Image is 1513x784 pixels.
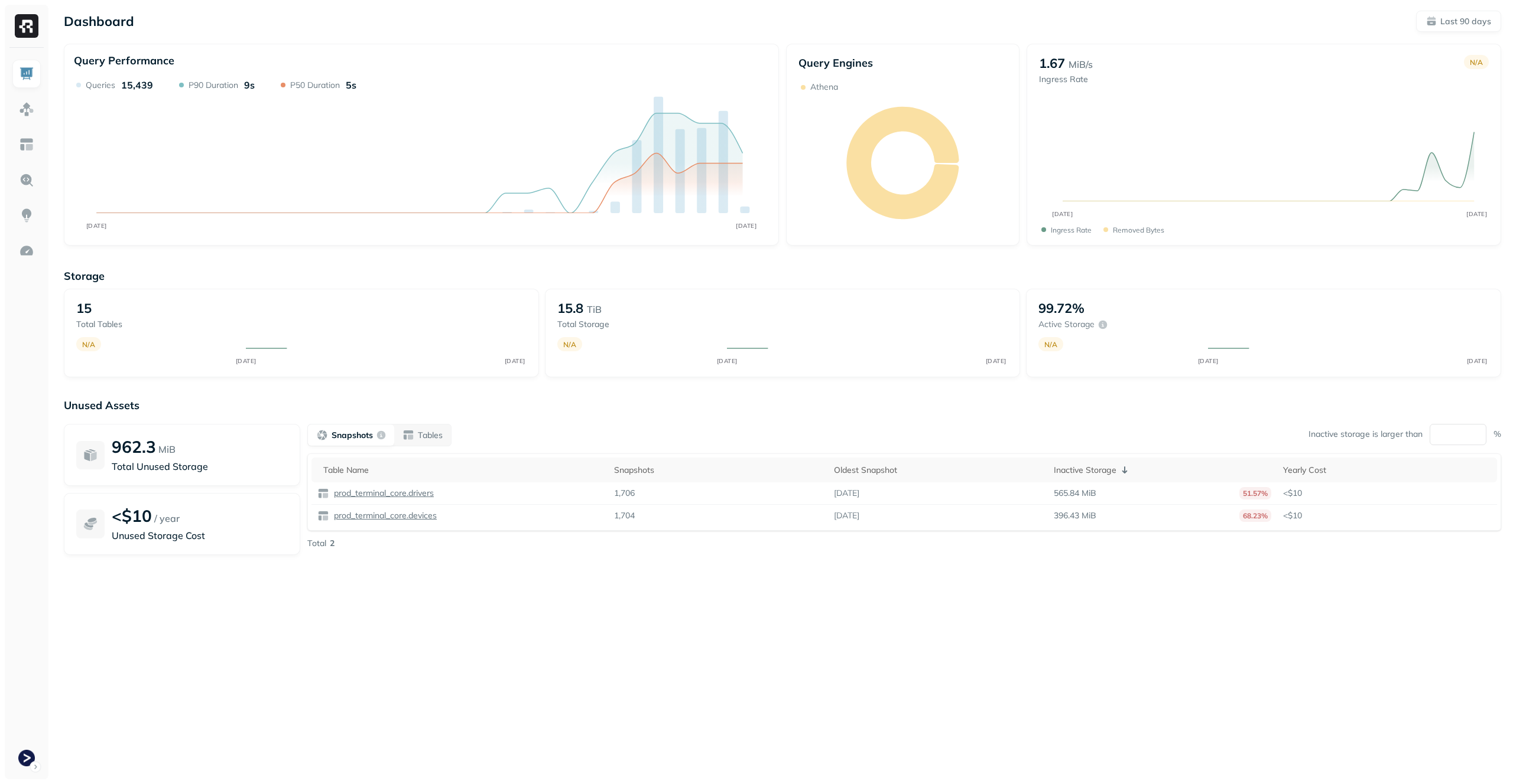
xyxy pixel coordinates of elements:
p: Query Engines [798,56,1007,70]
div: Yearly Cost [1283,465,1491,476]
tspan: [DATE] [716,357,737,365]
p: 2 [330,538,335,549]
tspan: [DATE] [86,222,107,230]
p: Tables [418,430,443,441]
p: Ingress Rate [1039,74,1093,85]
p: N/A [563,340,576,349]
p: 9s [244,79,255,91]
p: Ingress Rate [1051,226,1092,234]
p: 1,706 [614,488,635,499]
a: prod_terminal_core.drivers [329,488,434,499]
p: Removed bytes [1113,226,1164,234]
p: <$10 [112,505,152,526]
p: prod_terminal_core.devices [332,510,437,521]
div: Oldest Snapshot [834,465,1042,476]
img: Insights [19,208,34,223]
p: Total tables [76,319,234,330]
p: Unused Storage Cost [112,528,288,543]
p: 99.72% [1038,300,1085,316]
p: 5s [346,79,356,91]
tspan: [DATE] [1197,357,1218,365]
tspan: [DATE] [1466,357,1487,365]
p: Queries [86,80,115,91]
p: 1,704 [614,510,635,521]
img: Terminal [18,750,35,766]
tspan: [DATE] [985,357,1006,365]
p: Storage [64,269,1501,283]
p: <$10 [1283,510,1491,521]
p: 15,439 [121,79,153,91]
p: MiB [158,442,176,456]
p: N/A [1470,58,1483,67]
p: 15 [76,300,92,316]
p: Inactive Storage [1054,465,1116,476]
p: / year [154,511,180,525]
p: 51.57% [1239,487,1271,499]
p: Unused Assets [64,398,1501,412]
p: Total Unused Storage [112,459,288,473]
a: prod_terminal_core.devices [329,510,437,521]
img: Optimization [19,243,34,259]
p: prod_terminal_core.drivers [332,488,434,499]
p: 68.23% [1239,509,1271,522]
p: 1.67 [1039,55,1065,71]
p: % [1493,429,1501,440]
p: MiB/s [1069,57,1093,71]
img: Asset Explorer [19,137,34,152]
p: Athena [810,81,838,93]
p: Total [307,538,326,549]
img: Query Explorer [19,172,34,188]
tspan: [DATE] [1053,210,1073,217]
tspan: [DATE] [736,222,756,230]
div: Snapshots [614,465,822,476]
p: 962.3 [112,436,156,457]
tspan: [DATE] [504,357,525,365]
img: Ryft [15,14,38,38]
p: [DATE] [834,488,859,499]
p: P90 Duration [189,80,238,91]
p: Active storage [1038,319,1095,330]
img: Assets [19,102,34,117]
img: table [317,510,329,522]
p: Query Performance [74,54,174,67]
p: Dashboard [64,13,134,30]
p: Last 90 days [1440,16,1491,27]
p: Total storage [557,319,715,330]
tspan: [DATE] [235,357,256,365]
button: Last 90 days [1416,11,1501,32]
p: Snapshots [332,430,373,441]
p: TiB [587,302,602,316]
p: 565.84 MiB [1054,488,1096,499]
img: Dashboard [19,66,34,81]
div: Table Name [323,465,602,476]
p: 396.43 MiB [1054,510,1096,521]
img: table [317,488,329,499]
p: [DATE] [834,510,859,521]
p: N/A [1044,340,1057,349]
p: Inactive storage is larger than [1309,429,1423,440]
p: N/A [82,340,95,349]
p: <$10 [1283,488,1491,499]
tspan: [DATE] [1467,210,1488,217]
p: P50 Duration [290,80,340,91]
p: 15.8 [557,300,583,316]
